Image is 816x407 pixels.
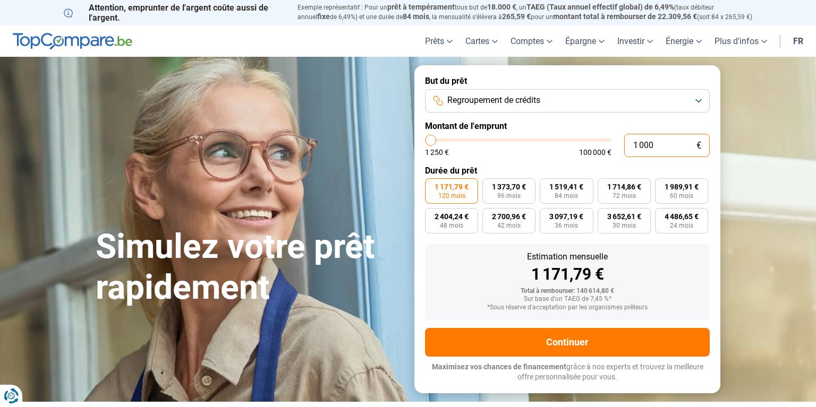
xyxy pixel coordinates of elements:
[659,25,708,57] a: Énergie
[425,149,449,156] span: 1 250 €
[549,183,583,190] span: 1 519,41 €
[433,253,701,261] div: Estimation mensuelle
[425,89,710,112] button: Regroupement de crédits
[492,213,526,220] span: 2 700,96 €
[549,213,583,220] span: 3 097,19 €
[425,328,710,357] button: Continuer
[440,222,463,229] span: 48 mois
[497,222,521,229] span: 42 mois
[425,362,710,383] p: grâce à nos experts et trouvez la meilleure offre personnalisée pour vous.
[611,25,659,57] a: Investir
[708,25,773,57] a: Plus d'infos
[579,149,611,156] span: 100 000 €
[665,213,699,220] span: 4 486,65 €
[613,193,636,199] span: 72 mois
[665,183,699,190] span: 1 989,91 €
[607,183,641,190] span: 1 714,86 €
[96,227,402,308] h1: Simulez votre prêt rapidement
[504,25,559,57] a: Comptes
[670,222,693,229] span: 24 mois
[433,296,701,303] div: Sur base d'un TAEG de 7,45 %*
[613,222,636,229] span: 30 mois
[425,121,710,131] label: Montant de l'emprunt
[419,25,459,57] a: Prêts
[696,141,701,150] span: €
[492,183,526,190] span: 1 373,70 €
[670,193,693,199] span: 60 mois
[435,183,469,190] span: 1 171,79 €
[497,193,521,199] span: 96 mois
[459,25,504,57] a: Cartes
[447,94,540,106] span: Regroupement de crédits
[425,166,710,176] label: Durée du prêt
[425,76,710,86] label: But du prêt
[433,288,701,295] div: Total à rembourser: 140 614,80 €
[433,304,701,311] div: *Sous réserve d'acceptation par les organismes prêteurs
[555,193,578,199] span: 84 mois
[787,25,810,57] a: fr
[526,3,674,11] span: TAEG (Taux annuel effectif global) de 6,49%
[553,12,697,21] span: montant total à rembourser de 22.309,56 €
[433,266,701,282] div: 1 171,79 €
[317,12,330,21] span: fixe
[13,33,132,50] img: TopCompare
[387,3,455,11] span: prêt à tempérament
[403,12,429,21] span: 84 mois
[502,12,531,21] span: 265,59 €
[555,222,578,229] span: 36 mois
[559,25,611,57] a: Épargne
[435,213,469,220] span: 2 404,24 €
[64,3,285,23] p: Attention, emprunter de l'argent coûte aussi de l'argent.
[297,3,752,22] p: Exemple représentatif : Pour un tous but de , un (taux débiteur annuel de 6,49%) et une durée de ...
[438,193,465,199] span: 120 mois
[607,213,641,220] span: 3 652,61 €
[432,362,566,371] span: Maximisez vos chances de financement
[487,3,516,11] span: 18.000 €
